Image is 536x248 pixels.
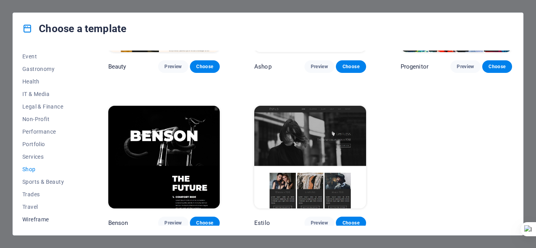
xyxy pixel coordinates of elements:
span: Portfolio [22,141,74,147]
span: Event [22,53,74,60]
img: Estilo [254,106,366,208]
span: Preview [164,63,182,70]
button: Travel [22,201,74,213]
button: Non-Profit [22,113,74,125]
span: Preview [164,220,182,226]
button: Choose [190,217,220,229]
button: Choose [190,60,220,73]
span: Preview [457,63,474,70]
img: Benson [108,106,220,208]
p: Beauty [108,63,126,71]
span: Choose [342,220,359,226]
button: Choose [336,217,366,229]
p: Benson [108,219,128,227]
span: Choose [489,63,506,70]
button: Choose [336,60,366,73]
button: Choose [482,60,512,73]
span: Non-Profit [22,116,74,122]
button: Preview [158,217,188,229]
p: Estilo [254,219,270,227]
button: Preview [304,60,334,73]
button: Sports & Beauty [22,176,74,188]
span: Health [22,78,74,85]
span: Trades [22,191,74,197]
button: Preview [450,60,480,73]
button: Shop [22,163,74,176]
button: Wireframe [22,213,74,226]
span: Services [22,154,74,160]
span: Preview [311,63,328,70]
button: IT & Media [22,88,74,100]
button: Preview [158,60,188,73]
button: Event [22,50,74,63]
button: Services [22,150,74,163]
button: Gastronomy [22,63,74,75]
span: Travel [22,204,74,210]
span: Choose [342,63,359,70]
span: Performance [22,129,74,135]
span: Legal & Finance [22,103,74,110]
p: Ashop [254,63,272,71]
span: Sports & Beauty [22,179,74,185]
button: Performance [22,125,74,138]
h4: Choose a template [22,22,126,35]
span: Shop [22,166,74,172]
button: Portfolio [22,138,74,150]
button: Preview [304,217,334,229]
button: Trades [22,188,74,201]
span: Choose [196,63,213,70]
span: Gastronomy [22,66,74,72]
span: Preview [311,220,328,226]
button: Legal & Finance [22,100,74,113]
span: IT & Media [22,91,74,97]
p: Progenitor [401,63,428,71]
span: Wireframe [22,216,74,223]
span: Choose [196,220,213,226]
button: Health [22,75,74,88]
